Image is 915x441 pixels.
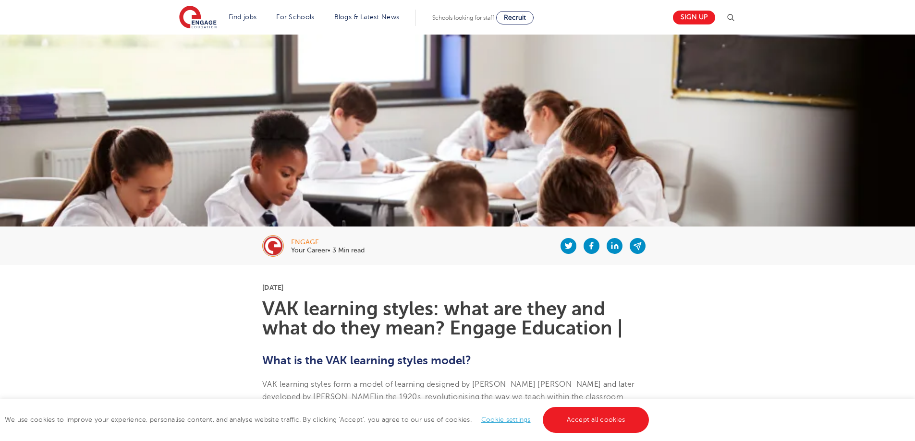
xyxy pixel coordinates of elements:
[262,380,635,401] span: VAK learning styles form a model of learning designed by [PERSON_NAME] [PERSON_NAME] and later de...
[276,13,314,21] a: For Schools
[229,13,257,21] a: Find jobs
[504,14,526,21] span: Recruit
[496,11,534,24] a: Recruit
[262,284,653,291] p: [DATE]
[673,11,715,24] a: Sign up
[291,247,365,254] p: Your Career• 3 Min read
[5,416,651,423] span: We use cookies to improve your experience, personalise content, and analyse website traffic. By c...
[432,14,494,21] span: Schools looking for staff
[543,407,649,433] a: Accept all cookies
[291,239,365,246] div: engage
[262,354,471,367] b: What is the VAK learning styles model?
[377,393,625,401] span: in the 1920s, revolutionising the way we teach within the classroom.
[334,13,400,21] a: Blogs & Latest News
[481,416,531,423] a: Cookie settings
[262,299,653,338] h1: VAK learning styles: what are they and what do they mean? Engage Education |
[179,6,217,30] img: Engage Education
